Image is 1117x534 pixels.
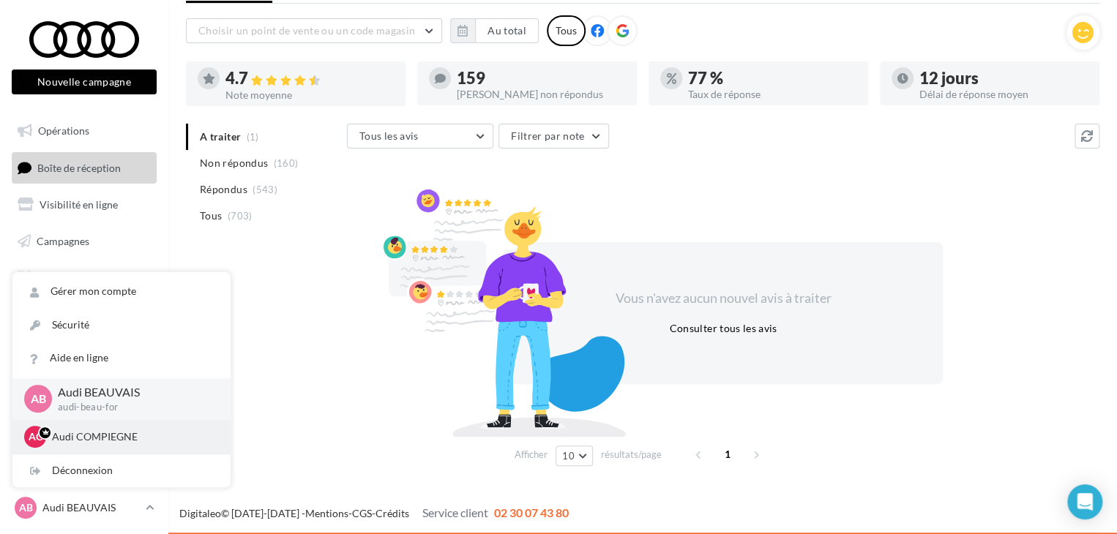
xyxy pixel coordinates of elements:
[9,298,160,342] a: PLV et print personnalisable
[457,89,625,99] div: [PERSON_NAME] non répondus
[200,208,222,223] span: Tous
[12,69,157,94] button: Nouvelle campagne
[515,448,548,462] span: Afficher
[450,18,539,43] button: Au total
[38,38,165,50] div: Domaine: [DOMAIN_NAME]
[225,90,394,100] div: Note moyenne
[601,448,662,462] span: résultats/page
[12,275,231,308] a: Gérer mon compte
[77,86,113,96] div: Domaine
[38,124,89,137] span: Opérations
[37,271,97,283] span: Médiathèque
[41,23,72,35] div: v 4.0.25
[31,391,46,407] span: AB
[52,429,213,444] p: Audi COMPIEGNE
[61,85,72,97] img: tab_domain_overview_orange.svg
[274,157,299,169] span: (160)
[9,116,160,146] a: Opérations
[919,70,1088,86] div: 12 jours
[179,507,221,519] a: Digitaleo
[9,226,160,257] a: Campagnes
[422,505,488,519] span: Service client
[9,152,160,184] a: Boîte de réception
[37,235,89,247] span: Campagnes
[168,85,180,97] img: tab_keywords_by_traffic_grey.svg
[12,494,157,522] a: AB Audi BEAUVAIS
[253,184,277,195] span: (543)
[688,89,856,99] div: Taux de réponse
[198,24,415,37] span: Choisir un point de vente ou un code magasin
[556,445,593,466] button: 10
[347,124,493,148] button: Tous les avis
[37,161,121,173] span: Boîte de réception
[663,320,782,337] button: Consulter tous les avis
[225,70,394,87] div: 4.7
[184,86,221,96] div: Mots-clés
[12,342,231,375] a: Aide en ligne
[12,454,231,487] div: Déconnexion
[498,124,609,148] button: Filtrer par note
[58,384,207,401] p: Audi BEAUVAIS
[359,129,419,142] span: Tous les avis
[40,198,118,211] span: Visibilité en ligne
[352,507,372,519] a: CGS
[1067,484,1102,519] div: Open Intercom Messenger
[305,507,348,519] a: Mentions
[475,18,539,43] button: Au total
[9,189,160,220] a: Visibilité en ligne
[562,450,575,462] span: 10
[376,507,409,519] a: Crédits
[716,443,739,466] span: 1
[597,289,849,308] div: Vous n'avez aucun nouvel avis à traiter
[494,505,569,519] span: 02 30 07 43 80
[457,70,625,86] div: 159
[179,507,569,519] span: © [DATE]-[DATE] - - -
[29,429,42,444] span: AC
[200,156,268,170] span: Non répondus
[23,23,35,35] img: logo_orange.svg
[9,263,160,293] a: Médiathèque
[200,182,247,197] span: Répondus
[186,18,442,43] button: Choisir un point de vente ou un code magasin
[547,15,586,46] div: Tous
[919,89,1088,99] div: Délai de réponse moyen
[228,210,253,222] span: (703)
[58,401,207,414] p: audi-beau-for
[19,500,33,515] span: AB
[42,500,140,515] p: Audi BEAUVAIS
[23,38,35,50] img: website_grey.svg
[12,309,231,342] a: Sécurité
[688,70,856,86] div: 77 %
